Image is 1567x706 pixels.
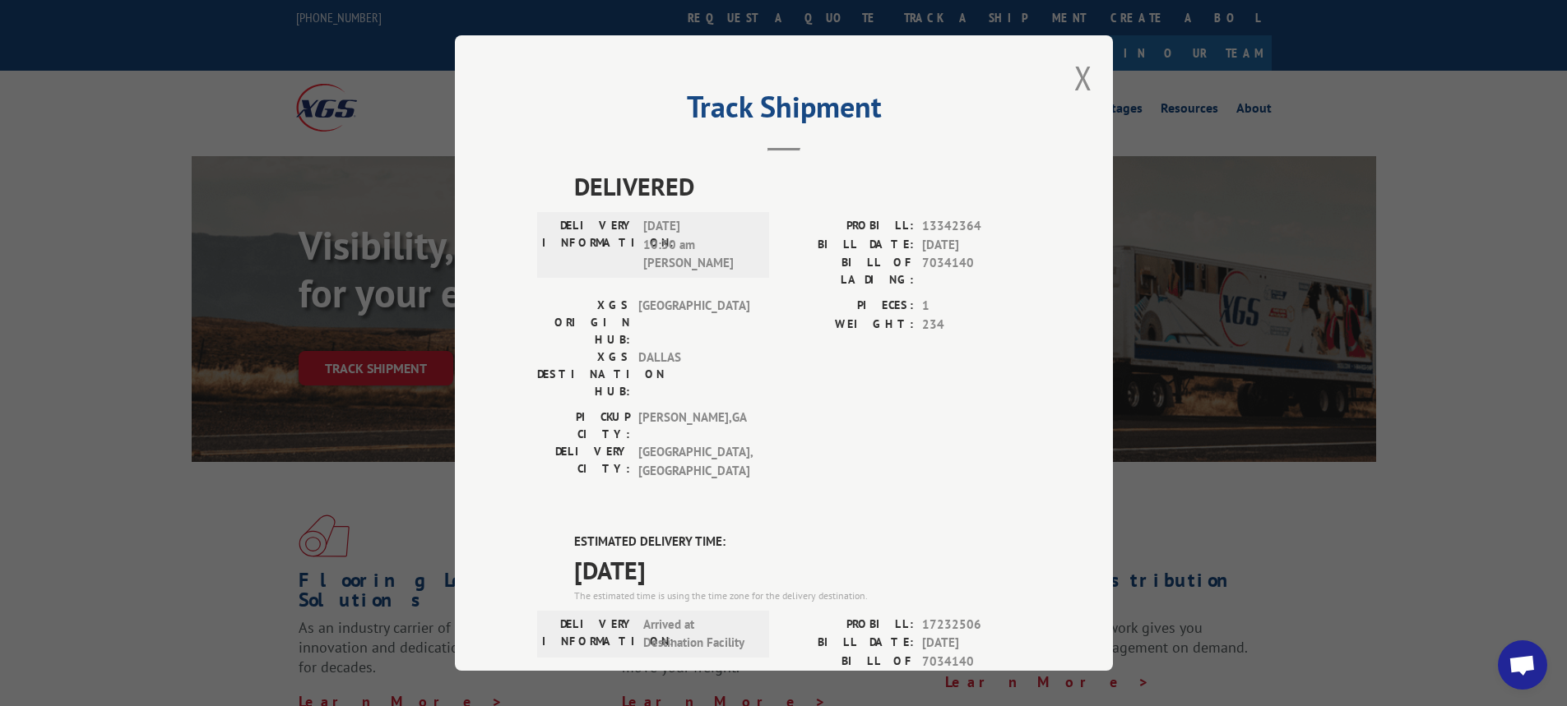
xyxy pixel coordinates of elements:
[638,408,749,443] span: [PERSON_NAME] , GA
[784,297,914,316] label: PIECES:
[922,217,1031,236] span: 13342364
[922,254,1031,288] span: 7034140
[537,297,630,348] label: XGS ORIGIN HUB:
[638,348,749,400] span: DALLAS
[537,408,630,443] label: PICKUP CITY:
[784,653,914,687] label: BILL OF LADING:
[574,551,1031,588] span: [DATE]
[922,236,1031,255] span: [DATE]
[922,653,1031,687] span: 7034140
[638,297,749,348] span: [GEOGRAPHIC_DATA]
[1498,640,1547,690] div: Open chat
[922,297,1031,316] span: 1
[574,168,1031,205] span: DELIVERED
[922,316,1031,335] span: 234
[784,236,914,255] label: BILL DATE:
[537,443,630,480] label: DELIVERY CITY:
[784,217,914,236] label: PROBILL:
[784,254,914,288] label: BILL OF LADING:
[922,616,1031,634] span: 17232506
[537,348,630,400] label: XGS DESTINATION HUB:
[784,316,914,335] label: WEIGHT:
[1074,56,1092,99] button: Close modal
[542,217,635,273] label: DELIVERY INFORMATION:
[574,533,1031,551] label: ESTIMATED DELIVERY TIME:
[574,588,1031,603] div: The estimated time is using the time zone for the delivery destination.
[643,217,754,273] span: [DATE] 10:30 am [PERSON_NAME]
[638,443,749,480] span: [GEOGRAPHIC_DATA] , [GEOGRAPHIC_DATA]
[922,634,1031,653] span: [DATE]
[784,616,914,634] label: PROBILL:
[784,634,914,653] label: BILL DATE:
[542,616,635,653] label: DELIVERY INFORMATION:
[643,616,754,653] span: Arrived at Destination Facility
[537,95,1031,127] h2: Track Shipment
